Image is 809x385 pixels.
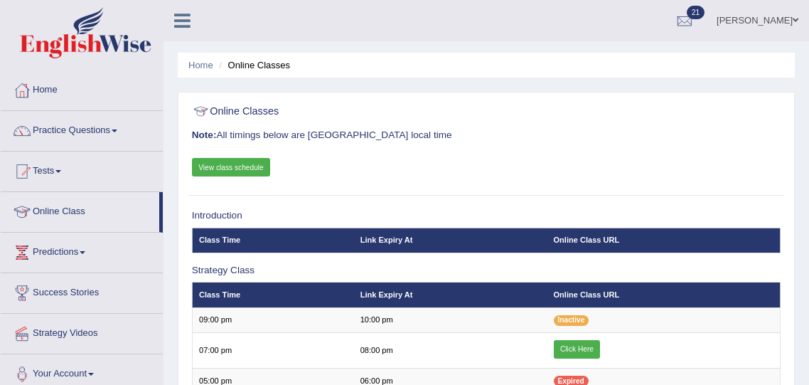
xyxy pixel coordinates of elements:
[192,130,781,141] h3: All timings below are [GEOGRAPHIC_DATA] local time
[353,333,547,369] td: 08:00 pm
[353,307,547,332] td: 10:00 pm
[1,273,163,309] a: Success Stories
[192,307,353,332] td: 09:00 pm
[1,192,159,228] a: Online Class
[192,158,271,176] a: View class schedule
[547,228,781,253] th: Online Class URL
[192,228,353,253] th: Class Time
[192,130,217,140] b: Note:
[1,152,163,187] a: Tests
[353,228,547,253] th: Link Expiry At
[192,211,781,221] h3: Introduction
[554,340,601,359] a: Click Here
[1,111,163,147] a: Practice Questions
[188,60,213,70] a: Home
[192,333,353,369] td: 07:00 pm
[192,265,781,276] h3: Strategy Class
[687,6,704,19] span: 21
[554,315,589,326] span: Inactive
[192,102,557,121] h2: Online Classes
[547,283,781,307] th: Online Class URL
[192,283,353,307] th: Class Time
[1,70,163,106] a: Home
[215,58,290,72] li: Online Classes
[353,283,547,307] th: Link Expiry At
[1,233,163,268] a: Predictions
[1,314,163,349] a: Strategy Videos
